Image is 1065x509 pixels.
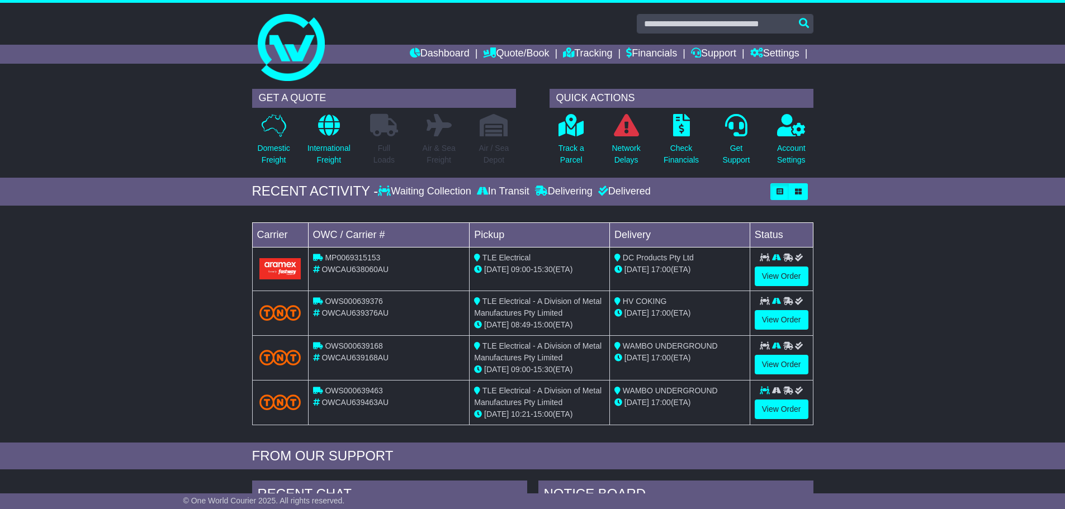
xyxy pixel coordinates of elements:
[423,142,456,166] p: Air & Sea Freight
[183,496,345,505] span: © One World Courier 2025. All rights reserved.
[750,222,813,247] td: Status
[777,113,806,172] a: AccountSettings
[624,265,649,274] span: [DATE]
[691,45,736,64] a: Support
[325,341,383,350] span: OWS000639168
[252,183,378,199] div: RECENT ACTIVITY -
[259,258,301,279] img: Aramex.png
[484,410,509,418] span: [DATE]
[325,297,383,306] span: OWS000639376
[378,185,474,198] div: Waiting Collection
[533,320,553,329] span: 15:00
[623,341,718,350] span: WAMBO UNDERGROUND
[259,305,301,320] img: TNT_Domestic.png
[474,364,605,375] div: - (ETA)
[307,142,351,166] p: International Freight
[563,45,612,64] a: Tracking
[511,365,531,374] span: 09:00
[623,386,718,395] span: WAMBO UNDERGROUND
[750,45,799,64] a: Settings
[511,320,531,329] span: 08:49
[626,45,677,64] a: Financials
[308,222,470,247] td: OWC / Carrier #
[410,45,470,64] a: Dashboard
[321,265,389,274] span: OWCAU638060AU
[533,265,553,274] span: 15:30
[252,222,308,247] td: Carrier
[321,398,389,407] span: OWCAU639463AU
[474,408,605,420] div: - (ETA)
[614,264,745,275] div: (ETA)
[533,410,553,418] span: 15:00
[755,267,808,286] a: View Order
[623,297,667,306] span: HV COKING
[511,410,531,418] span: 10:21
[484,320,509,329] span: [DATE]
[474,297,602,317] span: TLE Electrical - A Division of Metal Manufactures Pty Limited
[474,185,532,198] div: In Transit
[474,319,605,331] div: - (ETA)
[595,185,651,198] div: Delivered
[321,308,389,317] span: OWCAU639376AU
[259,350,301,365] img: TNT_Domestic.png
[614,397,745,408] div: (ETA)
[614,352,745,364] div: (ETA)
[609,222,750,247] td: Delivery
[482,253,531,262] span: TLE Electrical
[257,142,290,166] p: Domestic Freight
[252,89,516,108] div: GET A QUOTE
[755,310,808,330] a: View Order
[624,398,649,407] span: [DATE]
[777,142,806,166] p: Account Settings
[664,142,699,166] p: Check Financials
[325,386,383,395] span: OWS000639463
[611,113,641,172] a: NetworkDelays
[612,142,640,166] p: Network Delays
[474,341,602,362] span: TLE Electrical - A Division of Metal Manufactures Pty Limited
[722,142,750,166] p: Get Support
[624,353,649,362] span: [DATE]
[755,355,808,374] a: View Order
[558,113,585,172] a: Track aParcel
[484,365,509,374] span: [DATE]
[614,307,745,319] div: (ETA)
[259,394,301,410] img: TNT_Domestic.png
[484,265,509,274] span: [DATE]
[474,386,602,407] span: TLE Electrical - A Division of Metal Manufactures Pty Limited
[479,142,509,166] p: Air / Sea Depot
[663,113,699,172] a: CheckFinancials
[483,45,549,64] a: Quote/Book
[550,89,813,108] div: QUICK ACTIONS
[252,448,813,464] div: FROM OUR SUPPORT
[651,353,671,362] span: 17:00
[470,222,610,247] td: Pickup
[722,113,750,172] a: GetSupport
[651,308,671,317] span: 17:00
[558,142,584,166] p: Track a Parcel
[325,253,380,262] span: MP0069315153
[257,113,290,172] a: DomesticFreight
[533,365,553,374] span: 15:30
[624,308,649,317] span: [DATE]
[370,142,398,166] p: Full Loads
[321,353,389,362] span: OWCAU639168AU
[755,399,808,419] a: View Order
[511,265,531,274] span: 09:00
[532,185,595,198] div: Delivering
[623,253,694,262] span: DC Products Pty Ltd
[307,113,351,172] a: InternationalFreight
[651,398,671,407] span: 17:00
[651,265,671,274] span: 17:00
[474,264,605,275] div: - (ETA)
